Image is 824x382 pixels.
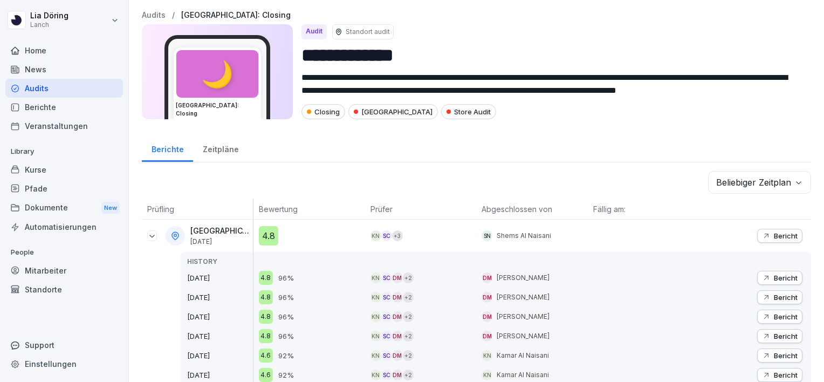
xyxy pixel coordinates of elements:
[482,370,492,380] div: KN
[497,292,550,302] p: [PERSON_NAME]
[403,350,414,361] div: + 2
[348,104,438,119] div: [GEOGRAPHIC_DATA]
[497,273,550,283] p: [PERSON_NAME]
[181,11,291,20] a: [GEOGRAPHIC_DATA]: Closing
[259,271,273,285] div: 4.8
[259,203,360,215] p: Bewertung
[482,292,492,303] div: DM
[370,292,381,303] div: KN
[259,349,273,363] div: 4.6
[5,117,123,135] a: Veranstaltungen
[5,354,123,373] a: Einstellungen
[5,198,123,218] div: Dokumente
[30,21,68,29] p: Lanch
[259,290,273,304] div: 4.8
[381,272,392,283] div: SC
[381,331,392,342] div: SC
[5,198,123,218] a: DokumenteNew
[5,143,123,160] p: Library
[588,199,699,220] th: Fällig am:
[392,272,403,283] div: DM
[381,311,392,322] div: SC
[142,134,193,162] a: Berichte
[774,371,798,379] p: Bericht
[403,331,414,342] div: + 2
[172,11,175,20] p: /
[5,244,123,261] p: People
[176,101,259,118] h3: [GEOGRAPHIC_DATA]: Closing
[497,370,549,380] p: Kamar Al Naisani
[774,312,798,321] p: Bericht
[392,331,403,342] div: DM
[403,292,414,303] div: + 2
[370,272,381,283] div: KN
[187,273,253,284] p: [DATE]
[190,238,251,245] p: [DATE]
[278,312,294,323] p: 96%
[278,331,294,342] p: 96%
[30,11,68,21] p: Lia Döring
[497,331,550,341] p: [PERSON_NAME]
[190,227,251,236] p: [GEOGRAPHIC_DATA]
[5,261,123,280] div: Mitarbeiter
[482,311,492,322] div: DM
[5,160,123,179] a: Kurse
[147,203,248,215] p: Prüfling
[757,349,802,363] button: Bericht
[370,311,381,322] div: KN
[370,230,381,241] div: KN
[441,104,496,119] div: Store Audit
[193,134,248,162] a: Zeitpläne
[5,41,123,60] a: Home
[381,292,392,303] div: SC
[757,329,802,343] button: Bericht
[5,217,123,236] a: Automatisierungen
[142,11,166,20] p: Audits
[403,272,414,283] div: + 2
[403,311,414,322] div: + 2
[392,292,403,303] div: DM
[774,274,798,282] p: Bericht
[370,331,381,342] div: KN
[370,370,381,380] div: KN
[774,293,798,302] p: Bericht
[497,231,551,241] p: Shems Al Naisani
[392,311,403,322] div: DM
[381,230,392,241] div: SC
[5,98,123,117] a: Berichte
[5,179,123,198] a: Pfade
[757,271,802,285] button: Bericht
[187,257,253,267] p: HISTORY
[392,230,403,241] div: + 3
[497,312,550,322] p: [PERSON_NAME]
[757,229,802,243] button: Bericht
[774,231,798,240] p: Bericht
[259,310,273,324] div: 4.8
[5,60,123,79] div: News
[259,368,273,382] div: 4.6
[187,312,253,323] p: [DATE]
[403,370,414,380] div: + 2
[5,336,123,354] div: Support
[482,203,582,215] p: Abgeschlossen von
[774,332,798,340] p: Bericht
[757,290,802,304] button: Bericht
[774,351,798,360] p: Bericht
[187,351,253,361] p: [DATE]
[482,331,492,342] div: DM
[187,331,253,342] p: [DATE]
[301,24,327,39] div: Audit
[301,104,345,119] div: Closing
[5,79,123,98] a: Audits
[370,350,381,361] div: KN
[497,351,549,360] p: Kamar Al Naisani
[482,230,492,241] div: SN
[757,310,802,324] button: Bericht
